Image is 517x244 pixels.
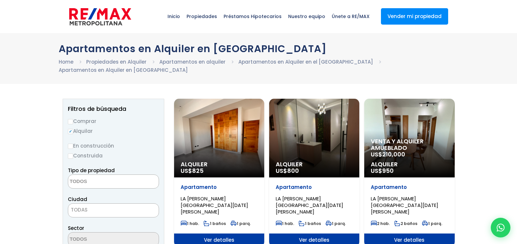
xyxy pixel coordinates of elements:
[371,138,448,151] span: Venta y alquiler amueblado
[371,150,405,158] span: US$
[181,221,199,226] span: 1 hab.
[164,7,183,26] span: Inicio
[371,221,390,226] span: 2 hab.
[381,8,448,25] a: Vender mi propiedad
[68,196,87,203] span: Ciudad
[276,161,353,168] span: Alquiler
[382,150,405,158] span: 210,000
[68,152,159,160] label: Construida
[422,221,442,226] span: 1 parq.
[230,221,251,226] span: 1 parq.
[181,161,258,168] span: Alquiler
[276,167,299,175] span: US$
[181,195,248,215] span: LA [PERSON_NAME][GEOGRAPHIC_DATA][DATE][PERSON_NAME]
[299,221,321,226] span: 1 baños
[59,58,73,65] a: Home
[68,129,73,134] input: Alquilar
[68,117,159,125] label: Comprar
[326,221,346,226] span: 1 parq.
[68,175,132,189] textarea: Search
[68,119,73,124] input: Comprar
[68,142,159,150] label: En construcción
[181,184,258,191] p: Apartamento
[68,167,115,174] span: Tipo de propiedad
[220,7,285,26] span: Préstamos Hipotecarios
[181,167,204,175] span: US$
[59,66,188,74] li: Apartamentos en Alquiler en [GEOGRAPHIC_DATA]
[276,184,353,191] p: Apartamento
[68,106,159,112] h2: Filtros de búsqueda
[371,161,448,168] span: Alquiler
[59,43,459,54] h1: Apartamentos en Alquiler en [GEOGRAPHIC_DATA]
[68,153,73,159] input: Construida
[192,167,204,175] span: 825
[276,221,294,226] span: 1 hab.
[69,7,131,27] img: remax-metropolitana-logo
[371,184,448,191] p: Apartamento
[276,195,343,215] span: LA [PERSON_NAME][GEOGRAPHIC_DATA][DATE][PERSON_NAME]
[394,221,417,226] span: 2 baños
[371,167,394,175] span: US$
[86,58,147,65] a: Propiedades en Alquiler
[68,205,159,214] span: TODAS
[285,7,328,26] span: Nuestro equipo
[71,206,88,213] span: TODAS
[68,225,84,232] span: Sector
[328,7,373,26] span: Únete a RE/MAX
[68,144,73,149] input: En construcción
[382,167,394,175] span: 950
[183,7,220,26] span: Propiedades
[371,195,438,215] span: LA [PERSON_NAME][GEOGRAPHIC_DATA][DATE][PERSON_NAME]
[68,203,159,217] span: TODAS
[287,167,299,175] span: 800
[204,221,226,226] span: 1 baños
[159,58,226,65] a: Apartamentos en alquiler
[68,127,159,135] label: Alquilar
[238,58,373,65] a: Apartamentos en Alquiler en el [GEOGRAPHIC_DATA]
